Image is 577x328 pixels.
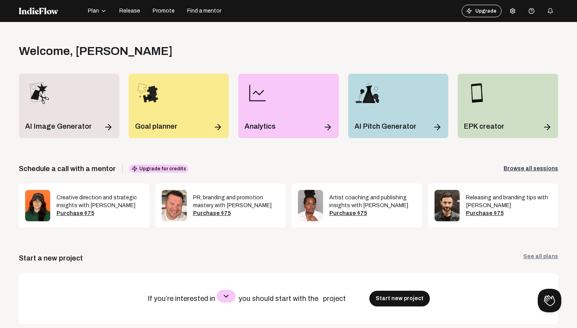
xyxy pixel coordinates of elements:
button: Find a mentor [183,5,226,17]
img: goal_planner_icon.png [135,80,161,106]
div: Welcome [19,44,173,58]
div: Purchase $75 [193,210,279,217]
button: Start new project [369,291,430,306]
img: epk_icon.png [464,80,490,106]
a: See all plans [523,253,558,264]
span: Plan [88,7,99,15]
img: merch_designer_icon.png [25,80,51,106]
button: Upgrade [462,5,502,17]
p: AI Pitch Generator [354,121,416,132]
button: Plan [83,5,111,17]
span: , [PERSON_NAME] [70,45,173,57]
span: Promote [153,7,175,15]
div: Purchase $75 [466,210,552,217]
div: Purchase $75 [57,210,143,217]
span: If you’re interested in [148,295,217,302]
div: Creative direction and strategic insights with [PERSON_NAME] [57,194,143,210]
span: project [323,295,347,302]
div: Artist coaching and publishing insights with [PERSON_NAME] [329,194,416,210]
iframe: Toggle Customer Support [538,289,561,312]
img: pitch_wizard_icon.png [354,80,380,106]
a: Browse all sessions [504,165,558,173]
p: Goal planner [135,121,177,132]
img: indieflow-logo-white.svg [19,7,58,15]
p: EPK creator [464,121,504,132]
div: Purchase $75 [329,210,416,217]
div: Releasing and branding tips with [PERSON_NAME] [466,194,552,210]
div: PR, branding and promotion mastery with [PERSON_NAME] [193,194,279,210]
div: Start a new project [19,253,83,264]
span: Schedule a call with a mentor [19,163,116,174]
span: Release [119,7,140,15]
p: AI Image Generator [25,121,92,132]
button: Release [115,5,145,17]
img: line-chart.png [245,80,270,106]
span: you should start with the [239,295,320,302]
span: Upgrade for credits [129,165,188,173]
span: Find a mentor [187,7,221,15]
button: Promote [148,5,179,17]
p: Analytics [245,121,276,132]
